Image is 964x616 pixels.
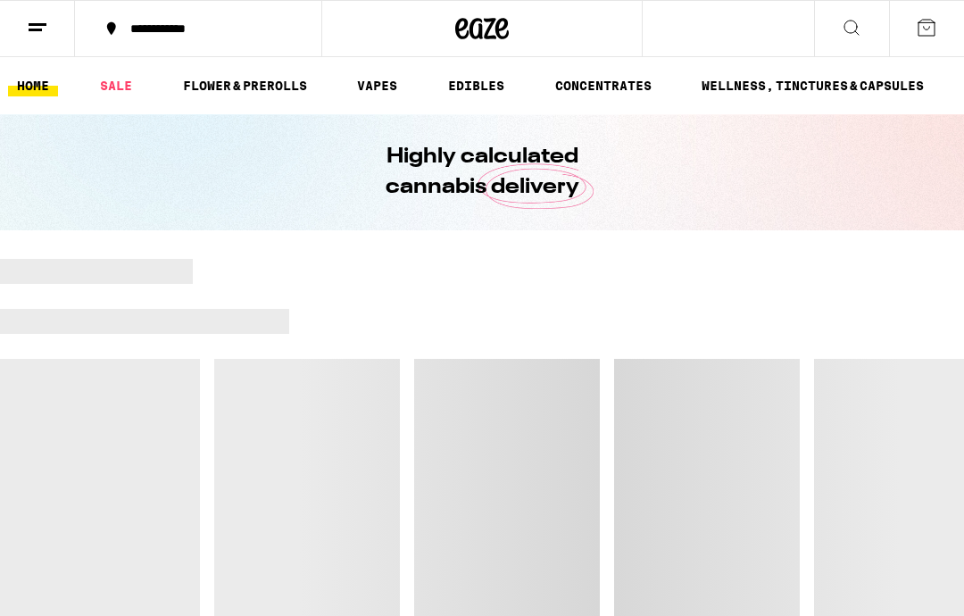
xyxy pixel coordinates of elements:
a: FLOWER & PREROLLS [174,75,316,96]
a: EDIBLES [439,75,513,96]
a: HOME [8,75,58,96]
a: CONCENTRATES [546,75,661,96]
a: SALE [91,75,141,96]
a: WELLNESS, TINCTURES & CAPSULES [693,75,933,96]
a: VAPES [348,75,406,96]
h1: Highly calculated cannabis delivery [335,142,629,203]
